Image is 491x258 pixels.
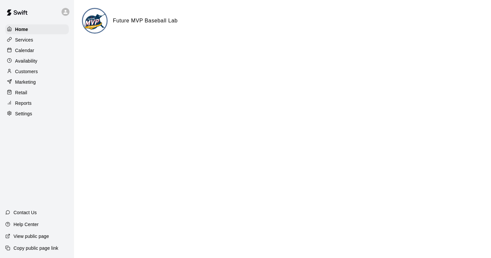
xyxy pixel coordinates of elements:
[15,89,27,96] p: Retail
[5,109,69,119] a: Settings
[5,67,69,76] a: Customers
[13,209,37,216] p: Contact Us
[5,24,69,34] a: Home
[13,221,39,228] p: Help Center
[15,79,36,85] p: Marketing
[15,110,32,117] p: Settings
[15,26,28,33] p: Home
[15,68,38,75] p: Customers
[5,35,69,45] a: Services
[5,56,69,66] a: Availability
[15,37,33,43] p: Services
[15,100,32,106] p: Reports
[13,245,58,251] p: Copy public page link
[13,233,49,240] p: View public page
[113,16,178,25] h6: Future MVP Baseball Lab
[15,47,34,54] p: Calendar
[5,45,69,55] a: Calendar
[5,88,69,98] a: Retail
[15,58,38,64] p: Availability
[5,98,69,108] a: Reports
[5,77,69,87] a: Marketing
[83,9,108,34] img: Future MVP Baseball Lab logo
